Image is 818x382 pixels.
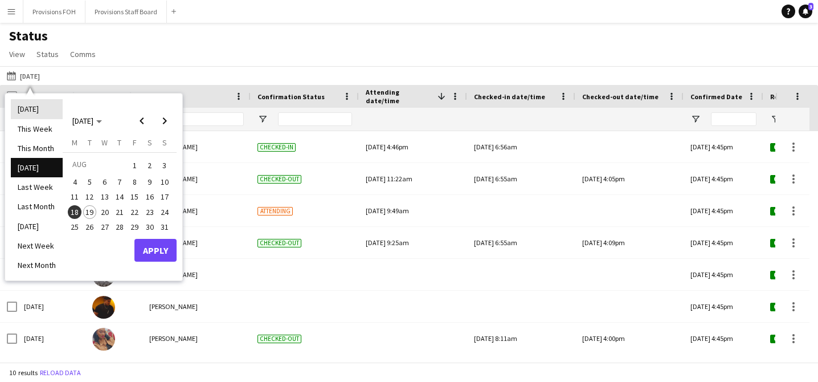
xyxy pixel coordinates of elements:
div: [DATE] 4:45pm [684,163,763,194]
span: Confirmed [770,143,812,152]
a: 3 [799,5,812,18]
button: 20-08-2025 [97,205,112,220]
div: [DATE] 4:45pm [684,131,763,162]
span: Name [149,92,167,101]
span: 31 [158,220,171,234]
button: 17-08-2025 [157,189,172,204]
span: 24 [158,205,171,219]
span: 5 [83,175,97,189]
div: [DATE] 9:49am [366,195,460,226]
input: Confirmation Status Filter Input [278,112,352,126]
div: [DATE] 4:45pm [684,259,763,290]
button: Open Filter Menu [257,114,268,124]
button: 21-08-2025 [112,205,127,220]
span: Checked-out [257,239,301,247]
button: Provisions Staff Board [85,1,167,23]
div: [DATE] 6:55am [474,227,568,258]
button: 14-08-2025 [112,189,127,204]
span: 18 [68,205,81,219]
button: Previous month [130,109,153,132]
span: Confirmed [770,239,812,247]
button: 31-08-2025 [157,220,172,234]
button: 05-08-2025 [82,174,97,189]
div: [DATE] 4:45pm [684,291,763,322]
button: Reload data [38,367,83,379]
button: 27-08-2025 [97,220,112,234]
button: 18-08-2025 [67,205,82,220]
div: [DATE] 6:56am [474,131,568,162]
span: 13 [98,190,112,204]
div: [DATE] 4:00pm [582,323,677,354]
span: 4 [68,175,81,189]
span: S [162,137,167,148]
span: Role Status [770,92,808,101]
a: View [5,47,30,62]
button: 03-08-2025 [157,157,172,174]
span: 3 [158,157,171,173]
div: [DATE] 11:22am [366,163,460,194]
span: T [117,137,121,148]
div: [DATE] 8:11am [474,323,568,354]
span: 10 [158,175,171,189]
button: 22-08-2025 [127,205,142,220]
span: W [101,137,108,148]
span: 21 [113,205,126,219]
button: 16-08-2025 [142,189,157,204]
button: Open Filter Menu [690,114,701,124]
span: [DATE] [72,116,93,126]
span: [PERSON_NAME] [149,302,198,311]
span: 9 [143,175,157,189]
div: [DATE] [17,323,85,354]
div: [DATE] 9:25am [366,227,460,258]
button: 04-08-2025 [67,174,82,189]
span: Photo [92,92,112,101]
span: F [133,137,137,148]
span: 28 [113,220,126,234]
span: 27 [98,220,112,234]
button: 26-08-2025 [82,220,97,234]
span: 16 [143,190,157,204]
span: Checked-in [257,143,296,152]
div: [DATE] 4:09pm [582,227,677,258]
button: Next month [153,109,176,132]
button: 30-08-2025 [142,220,157,234]
span: Confirmed [770,271,812,279]
span: 7 [113,175,126,189]
img: Timothy Lampitoc [92,296,115,319]
span: 20 [98,205,112,219]
div: [DATE] 4:45pm [684,195,763,226]
div: [DATE] 4:45pm [684,323,763,354]
img: Caroline Nansubuga [92,328,115,351]
button: 02-08-2025 [142,157,157,174]
span: 12 [83,190,97,204]
div: [DATE] 4:46pm [366,131,460,162]
button: 08-08-2025 [127,174,142,189]
span: Status [36,49,59,59]
button: 23-08-2025 [142,205,157,220]
button: Apply [134,239,177,262]
input: Name Filter Input [170,112,244,126]
button: 24-08-2025 [157,205,172,220]
button: 10-08-2025 [157,174,172,189]
a: Status [32,47,63,62]
span: Comms [70,49,96,59]
span: 15 [128,190,141,204]
span: 2 [143,157,157,173]
span: 3 [808,3,813,10]
button: Provisions FOH [23,1,85,23]
li: [DATE] [11,158,63,177]
span: M [72,137,77,148]
li: This Week [11,119,63,139]
span: 26 [83,220,97,234]
span: 8 [128,175,141,189]
span: [PERSON_NAME] [149,334,198,343]
li: [DATE] [11,99,63,119]
span: 30 [143,220,157,234]
li: Next Week [11,236,63,255]
button: 15-08-2025 [127,189,142,204]
button: 11-08-2025 [67,189,82,204]
a: Comms [66,47,100,62]
td: AUG [67,157,127,174]
span: Checked-out date/time [582,92,659,101]
li: Last Week [11,177,63,197]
